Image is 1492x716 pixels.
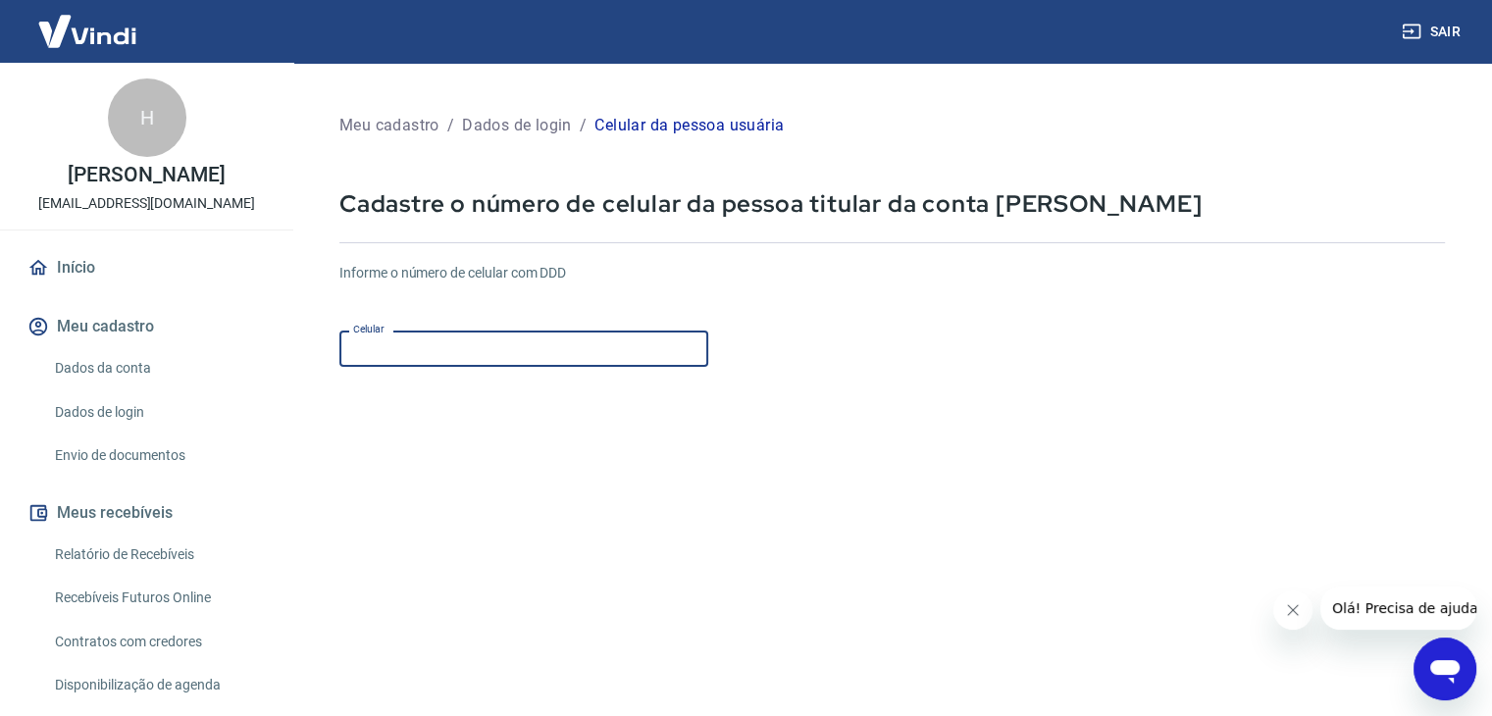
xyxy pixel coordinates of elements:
[447,114,454,137] p: /
[1398,14,1468,50] button: Sair
[339,263,1445,283] h6: Informe o número de celular com DDD
[594,114,784,137] p: Celular da pessoa usuária
[24,246,270,289] a: Início
[47,622,270,662] a: Contratos com credores
[47,435,270,476] a: Envio de documentos
[24,1,151,61] img: Vindi
[108,78,186,157] div: H
[353,322,385,336] label: Celular
[339,114,439,137] p: Meu cadastro
[47,665,270,705] a: Disponibilização de agenda
[580,114,587,137] p: /
[24,305,270,348] button: Meu cadastro
[47,578,270,618] a: Recebíveis Futuros Online
[47,535,270,575] a: Relatório de Recebíveis
[38,193,255,214] p: [EMAIL_ADDRESS][DOMAIN_NAME]
[47,392,270,433] a: Dados de login
[462,114,572,137] p: Dados de login
[339,188,1445,219] p: Cadastre o número de celular da pessoa titular da conta [PERSON_NAME]
[12,14,165,29] span: Olá! Precisa de ajuda?
[1320,587,1476,630] iframe: Mensagem da empresa
[1414,638,1476,700] iframe: Botão para abrir a janela de mensagens
[68,165,225,185] p: [PERSON_NAME]
[1273,590,1312,630] iframe: Fechar mensagem
[24,491,270,535] button: Meus recebíveis
[47,348,270,388] a: Dados da conta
